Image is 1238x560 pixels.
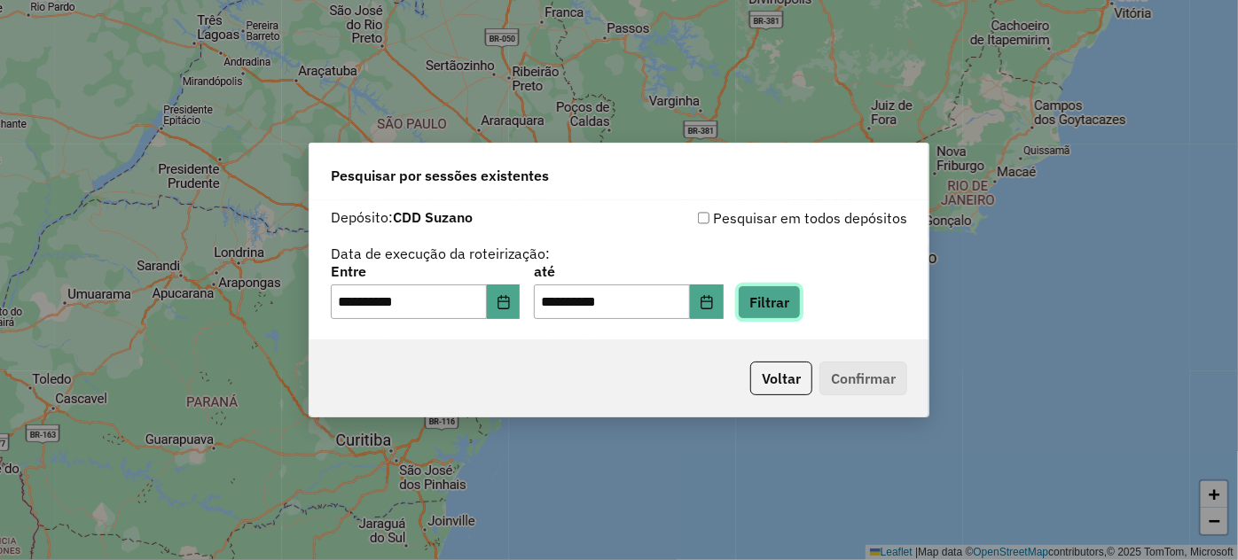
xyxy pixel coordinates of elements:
span: Pesquisar por sessões existentes [331,165,549,186]
button: Choose Date [487,284,521,320]
div: Pesquisar em todos depósitos [619,207,907,229]
button: Filtrar [738,285,801,319]
strong: CDD Suzano [393,208,473,226]
label: até [534,261,723,282]
button: Choose Date [690,284,724,320]
label: Data de execução da roteirização: [331,243,550,264]
label: Entre [331,261,520,282]
label: Depósito: [331,206,473,228]
button: Voltar [750,362,812,395]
